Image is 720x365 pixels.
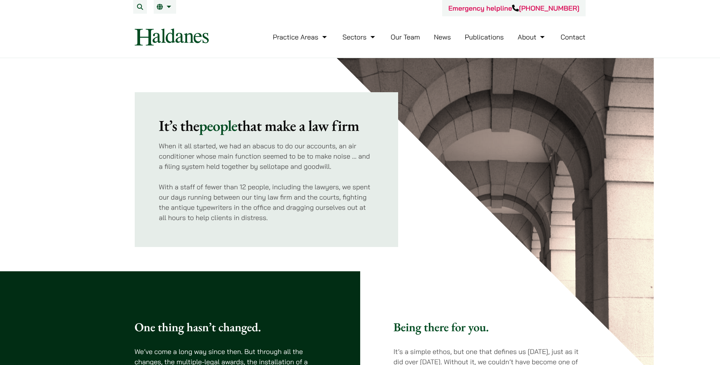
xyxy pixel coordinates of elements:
[135,320,327,334] h3: One thing hasn’t changed.
[465,33,504,41] a: Publications
[342,33,377,41] a: Sectors
[159,141,374,171] p: When it all started, we had an abacus to do our accounts, an air conditioner whose main function ...
[434,33,451,41] a: News
[448,4,579,13] a: Emergency helpline[PHONE_NUMBER]
[518,33,547,41] a: About
[561,33,586,41] a: Contact
[135,28,209,46] img: Logo of Haldanes
[199,116,238,135] mark: people
[157,4,173,10] a: EN
[391,33,420,41] a: Our Team
[394,320,586,334] h3: Being there for you.
[159,182,374,223] p: With a staff of fewer than 12 people, including the lawyers, we spent our days running between ou...
[159,116,374,135] h2: It’s the that make a law firm
[273,33,329,41] a: Practice Areas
